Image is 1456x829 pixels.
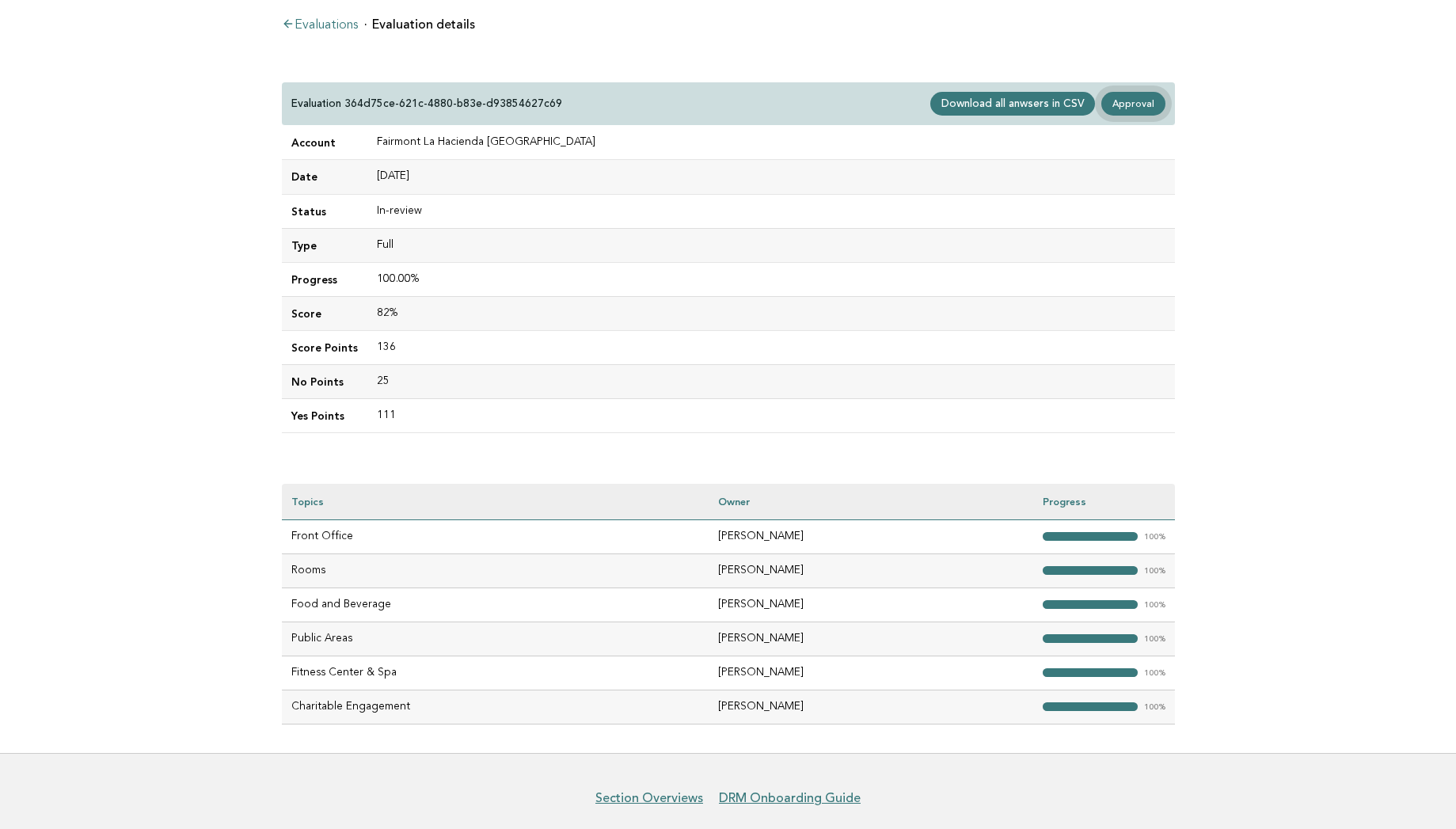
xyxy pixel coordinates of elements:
[1144,567,1165,576] em: 100%
[709,656,1032,690] td: [PERSON_NAME]
[1043,634,1138,643] strong: ">
[1144,601,1165,610] em: 100%
[1043,566,1138,575] strong: ">
[367,330,1175,364] td: 136
[1144,703,1165,712] em: 100%
[282,484,709,519] th: Topics
[282,126,367,160] td: Account
[1101,92,1165,116] a: Approval
[367,160,1175,194] td: [DATE]
[282,364,367,398] td: No Points
[1144,533,1165,542] em: 100%
[282,588,709,622] td: Food and Beverage
[282,194,367,228] td: Status
[1043,600,1138,609] strong: ">
[282,296,367,330] td: Score
[709,588,1032,622] td: [PERSON_NAME]
[364,18,475,31] li: Evaluation details
[367,126,1175,160] td: Fairmont La Hacienda [GEOGRAPHIC_DATA]
[282,690,709,724] td: Charitable Engagement
[282,553,709,588] td: Rooms
[1043,668,1138,677] strong: ">
[282,19,358,32] a: Evaluations
[709,690,1032,724] td: [PERSON_NAME]
[282,330,367,364] td: Score Points
[367,364,1175,398] td: 25
[367,228,1175,262] td: Full
[709,519,1032,553] td: [PERSON_NAME]
[930,92,1095,116] a: Download all anwsers in CSV
[367,194,1175,228] td: In-review
[1043,532,1138,541] strong: ">
[282,228,367,262] td: Type
[367,262,1175,296] td: 100.00%
[1043,702,1138,711] strong: ">
[1033,484,1175,519] th: Progress
[595,790,703,806] a: Section Overviews
[367,399,1175,433] td: 111
[709,553,1032,588] td: [PERSON_NAME]
[709,484,1032,519] th: Owner
[1144,669,1165,678] em: 100%
[282,160,367,194] td: Date
[282,519,709,553] td: Front Office
[282,622,709,656] td: Public Areas
[719,790,861,806] a: DRM Onboarding Guide
[282,262,367,296] td: Progress
[282,399,367,433] td: Yes Points
[367,296,1175,330] td: 82%
[282,656,709,690] td: Fitness Center & Spa
[1144,635,1165,644] em: 100%
[291,97,562,111] p: Evaluation 364d75ce-621c-4880-b83e-d93854627c69
[709,622,1032,656] td: [PERSON_NAME]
